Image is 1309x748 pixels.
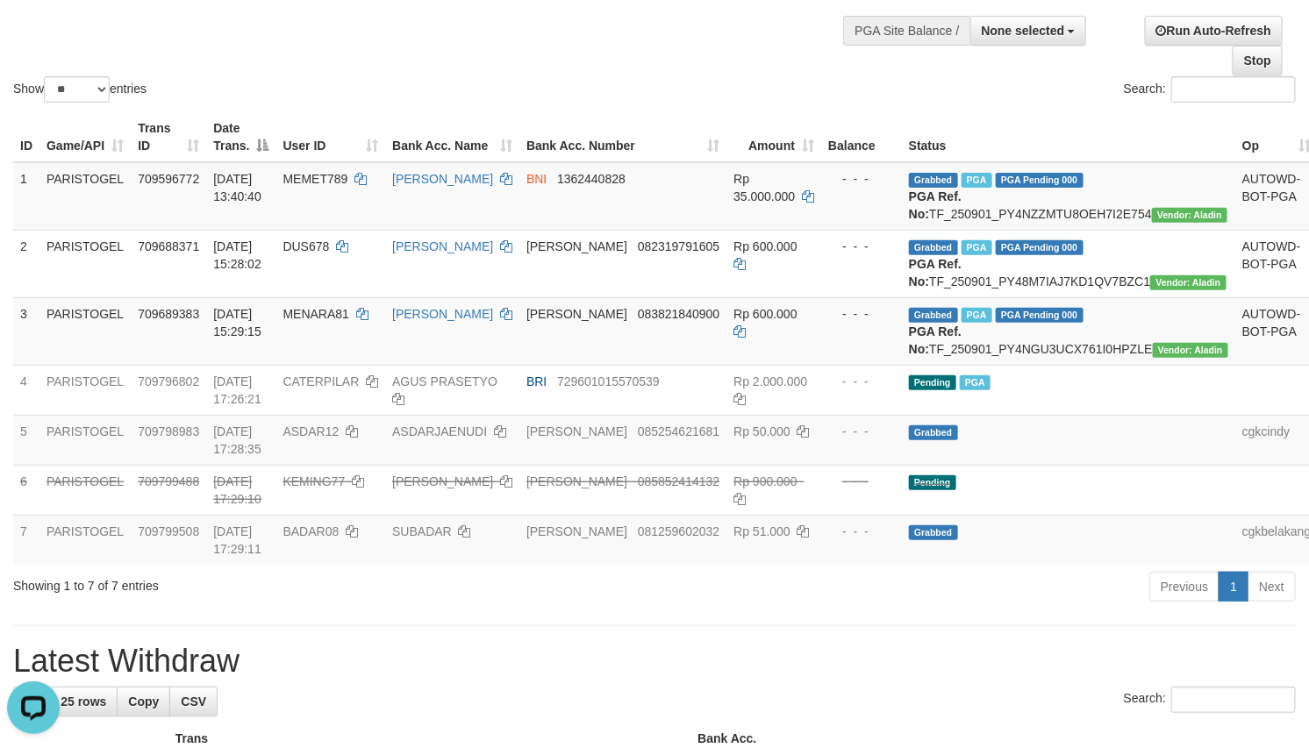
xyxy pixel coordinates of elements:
[902,112,1235,162] th: Status
[206,112,275,162] th: Date Trans.: activate to sort column descending
[982,24,1065,38] span: None selected
[726,112,821,162] th: Amount: activate to sort column ascending
[519,112,726,162] th: Bank Acc. Number: activate to sort column ascending
[1152,208,1227,223] span: Vendor URL: https://payment4.1velocity.biz
[821,112,902,162] th: Balance
[283,374,360,388] span: CATERPILAR
[39,112,131,162] th: Game/API: activate to sort column ascending
[996,240,1084,255] span: PGA Pending
[213,172,261,203] span: [DATE] 13:40:40
[13,365,39,415] td: 4
[392,307,493,321] a: [PERSON_NAME]
[962,308,992,323] span: Marked by cgkricksen
[828,423,895,440] div: - - -
[1124,687,1296,713] label: Search:
[13,230,39,297] td: 2
[213,524,261,556] span: [DATE] 17:29:11
[283,424,340,438] span: ASDAR12
[131,112,206,162] th: Trans ID: activate to sort column ascending
[392,424,487,438] a: ASDARJAENUDI
[213,424,261,456] span: [DATE] 17:28:35
[213,474,261,506] span: [DATE] 17:29:10
[970,16,1087,46] button: None selected
[7,7,60,60] button: Open LiveChat chat widget
[733,474,797,488] span: Rp 900.000
[13,162,39,231] td: 1
[283,172,348,186] span: MEMET789
[283,524,340,538] span: BADAR08
[828,170,895,188] div: - - -
[13,515,39,565] td: 7
[213,307,261,338] span: [DATE] 15:29:15
[276,112,386,162] th: User ID: activate to sort column ascending
[1124,76,1296,103] label: Search:
[39,415,131,465] td: PARISTOGEL
[138,424,199,438] span: 709798983
[169,687,218,716] a: CSV
[181,695,206,709] span: CSV
[1248,572,1296,602] a: Next
[526,374,547,388] span: BRI
[557,374,660,388] span: Copy 729601015570539 to clipboard
[733,424,790,438] span: Rp 50.000
[996,173,1084,188] span: PGA Pending
[392,239,493,253] a: [PERSON_NAME]
[902,230,1235,297] td: TF_250901_PY48M7IAJ7KD1QV7BZC1
[13,465,39,515] td: 6
[1145,16,1283,46] a: Run Auto-Refresh
[39,297,131,365] td: PARISTOGEL
[733,524,790,538] span: Rp 51.000
[638,474,719,488] span: Copy 085852414132 to clipboard
[1219,572,1248,602] a: 1
[39,230,131,297] td: PARISTOGEL
[638,424,719,438] span: Copy 085254621681 to clipboard
[1233,46,1283,75] a: Stop
[392,524,452,538] a: SUBADAR
[909,425,958,440] span: Grabbed
[13,644,1296,679] h1: Latest Withdraw
[828,305,895,323] div: - - -
[283,307,349,321] span: MENARA81
[392,172,493,186] a: [PERSON_NAME]
[557,172,626,186] span: Copy 1362440828 to clipboard
[909,324,962,356] b: PGA Ref. No:
[39,162,131,231] td: PARISTOGEL
[909,525,958,540] span: Grabbed
[733,239,797,253] span: Rp 600.000
[13,570,533,595] div: Showing 1 to 7 of 7 entries
[138,474,199,488] span: 709799488
[909,189,962,221] b: PGA Ref. No:
[138,172,199,186] span: 709596772
[909,475,956,490] span: Pending
[909,240,958,255] span: Grabbed
[828,373,895,390] div: - - -
[526,307,627,321] span: [PERSON_NAME]
[909,257,962,289] b: PGA Ref. No:
[638,524,719,538] span: Copy 081259602032 to clipboard
[526,239,627,253] span: [PERSON_NAME]
[138,307,199,321] span: 709689383
[13,76,147,103] label: Show entries
[828,473,895,490] div: - - -
[13,297,39,365] td: 3
[526,172,547,186] span: BNI
[1171,76,1296,103] input: Search:
[213,239,261,271] span: [DATE] 15:28:02
[13,415,39,465] td: 5
[138,374,199,388] span: 709796802
[902,297,1235,365] td: TF_250901_PY4NGU3UCX761I0HPZLE
[13,112,39,162] th: ID
[962,173,992,188] span: Marked by cgkricksen
[1149,572,1220,602] a: Previous
[1171,687,1296,713] input: Search:
[44,76,110,103] select: Showentries
[39,515,131,565] td: PARISTOGEL
[138,524,199,538] span: 709799508
[392,474,493,488] a: [PERSON_NAME]
[843,16,969,46] div: PGA Site Balance /
[385,112,519,162] th: Bank Acc. Name: activate to sort column ascending
[526,424,627,438] span: [PERSON_NAME]
[828,238,895,255] div: - - -
[1150,275,1226,290] span: Vendor URL: https://payment4.1velocity.biz
[960,375,991,390] span: Marked by cgkricksen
